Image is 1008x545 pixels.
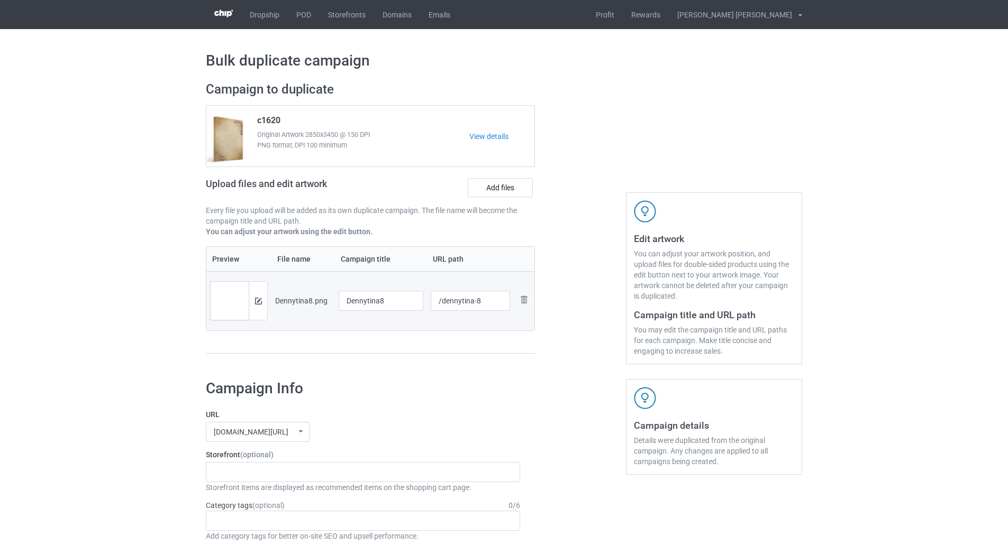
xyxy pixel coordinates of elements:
[271,247,335,271] th: File name
[634,435,794,467] div: Details were duplicated from the original campaign. Any changes are applied to all campaigns bein...
[634,419,794,431] h3: Campaign details
[427,247,514,271] th: URL path
[206,409,520,420] label: URL
[275,295,331,306] div: Dennytina8.png
[257,115,280,130] span: c1620
[206,247,271,271] th: Preview
[206,205,535,226] p: Every file you upload will be added as its own duplicate campaign. The file name will become the ...
[634,200,656,223] img: svg+xml;base64,PD94bWwgdmVyc2lvbj0iMS4wIiBlbmNvZGluZz0iVVRGLTgiPz4KPHN2ZyB3aWR0aD0iNDJweCIgaGVpZ2...
[252,501,285,510] span: (optional)
[214,428,288,436] div: [DOMAIN_NAME][URL]
[206,51,802,70] h1: Bulk duplicate campaign
[240,450,274,459] span: (optional)
[206,500,285,511] label: Category tags
[634,387,656,409] img: svg+xml;base64,PD94bWwgdmVyc2lvbj0iMS4wIiBlbmNvZGluZz0iVVRGLTgiPz4KPHN2ZyB3aWR0aD0iNDJweCIgaGVpZ2...
[634,325,794,356] div: You may edit the campaign title and URL paths for each campaign. Make title concise and engaging ...
[206,227,373,236] b: You can adjust your artwork using the edit button.
[257,140,469,151] span: PNG format, DPI 100 minimum
[335,247,427,271] th: Campaign title
[634,309,794,321] h3: Campaign title and URL path
[517,293,530,306] img: svg+xml;base64,PD94bWwgdmVyc2lvbj0iMS4wIiBlbmNvZGluZz0iVVRGLTgiPz4KPHN2ZyB3aWR0aD0iMjhweCIgaGVpZ2...
[206,81,535,98] h2: Campaign to duplicate
[206,531,520,541] div: Add category tags for better on-site SEO and upsell performance.
[634,233,794,245] h3: Edit artwork
[206,379,520,398] h1: Campaign Info
[669,2,792,28] div: [PERSON_NAME] [PERSON_NAME]
[206,178,403,198] h2: Upload files and edit artwork
[508,500,520,511] div: 0 / 6
[214,10,233,17] img: 3d383065fc803cdd16c62507c020ddf8.png
[634,248,794,301] div: You can adjust your artwork position, and upload files for double-sided products using the edit b...
[206,482,520,493] div: Storefront items are displayed as recommended items on the shopping cart page.
[257,130,469,140] span: Original Artwork 2850x3450 @ 150 DPI
[255,298,262,304] img: svg+xml;base64,PD94bWwgdmVyc2lvbj0iMS4wIiBlbmNvZGluZz0iVVRGLTgiPz4KPHN2ZyB3aWR0aD0iMTRweCIgaGVpZ2...
[468,178,533,197] label: Add files
[206,449,520,460] label: Storefront
[469,131,534,142] a: View details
